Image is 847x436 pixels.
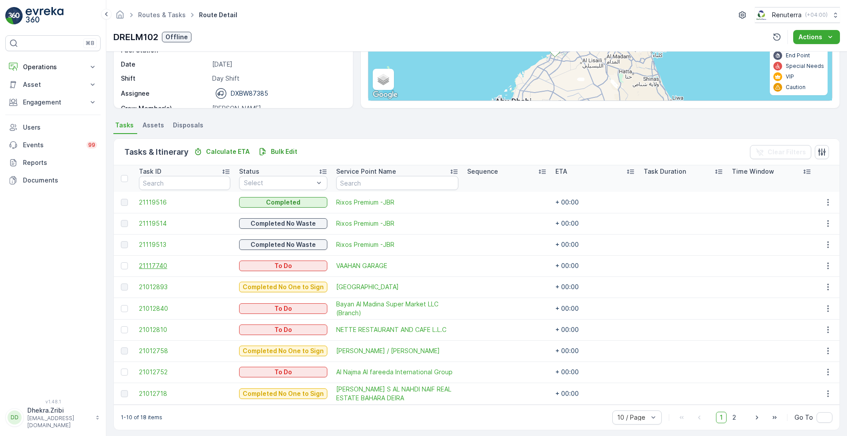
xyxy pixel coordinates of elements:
a: SALEH AHMED S AL NAHDI NAIF REAL ESTATE BAHARA DEIRA [336,385,458,402]
a: Reports [5,154,101,171]
button: Completed No One to Sign [239,282,327,292]
div: DD [7,410,22,425]
span: Al Najma Al fareeda International Group [336,368,458,376]
p: Date [121,60,209,69]
div: Toggle Row Selected [121,262,128,269]
p: Completed [266,198,300,207]
button: Completed No Waste [239,218,327,229]
span: Go To [795,413,813,422]
a: Layers [374,70,393,89]
a: 21012893 [139,283,230,291]
p: ( +04:00 ) [805,11,828,19]
p: End Point [786,52,810,59]
button: To Do [239,367,327,377]
a: 21012718 [139,389,230,398]
button: Bulk Edit [255,146,301,157]
p: VIP [786,73,794,80]
span: Tasks [115,121,134,130]
img: Screenshot_2024-07-26_at_13.33.01.png [755,10,768,20]
td: + 00:00 [551,298,639,319]
a: NETTE RESTAURANT AND CAFE L.L.C [336,325,458,334]
p: Completed No Waste [251,240,316,249]
a: Rixos Premium -JBR [336,240,458,249]
p: Operations [23,63,83,71]
a: 21119513 [139,240,230,249]
td: + 00:00 [551,192,639,213]
p: ETA [555,167,567,176]
td: + 00:00 [551,319,639,340]
p: Engagement [23,98,83,107]
p: Asset [23,80,83,89]
p: Completed No Waste [251,219,316,228]
p: Day Shift [212,74,344,83]
a: Calicut Tower Restaurant [336,283,458,291]
span: [GEOGRAPHIC_DATA] [336,283,458,291]
p: Select [244,179,314,187]
button: Operations [5,58,101,76]
button: Completed No Waste [239,239,327,250]
p: Crew Member(s) [121,104,209,113]
span: [PERSON_NAME] / [PERSON_NAME] [336,347,458,355]
p: 99 [88,142,95,149]
span: 1 [716,412,727,423]
a: Bayan Al Madina Super Market LLC (Branch) [336,300,458,317]
a: 21117740 [139,261,230,270]
td: + 00:00 [551,255,639,276]
p: To Do [274,325,292,334]
td: + 00:00 [551,361,639,383]
button: Completed [239,197,327,208]
p: Users [23,123,97,132]
img: Google [371,89,400,101]
span: 21012758 [139,347,230,355]
a: 21119514 [139,219,230,228]
button: Offline [162,32,191,42]
p: Dhekra.Zribi [27,406,91,415]
p: Renuterra [772,11,802,19]
a: Rixos Premium -JBR [336,219,458,228]
a: VAAHAN GARAGE [336,261,458,270]
p: Reports [23,158,97,167]
a: 21012810 [139,325,230,334]
a: Events99 [5,136,101,154]
button: Clear Filters [750,145,811,159]
div: Toggle Row Selected [121,241,128,248]
span: [PERSON_NAME] S AL NAHDI NAIF REAL ESTATE BAHARA DEIRA [336,385,458,402]
div: Toggle Row Selected [121,347,128,354]
a: Rixos Premium -JBR [336,198,458,207]
a: Users [5,119,101,136]
p: [PERSON_NAME] [212,104,344,113]
p: Calculate ETA [206,147,250,156]
a: 21119516 [139,198,230,207]
p: Task ID [139,167,161,176]
td: + 00:00 [551,383,639,404]
p: Shift [121,74,209,83]
button: To Do [239,303,327,314]
div: Toggle Row Selected [121,326,128,333]
a: Open this area in Google Maps (opens a new window) [371,89,400,101]
p: Clear Filters [768,148,806,157]
button: Completed No One to Sign [239,346,327,356]
div: Toggle Row Selected [121,283,128,291]
input: Search [139,176,230,190]
p: Assignee [121,89,150,98]
p: Bulk Edit [271,147,297,156]
td: + 00:00 [551,276,639,298]
button: To Do [239,261,327,271]
p: Task Duration [644,167,686,176]
p: Caution [786,84,806,91]
p: Status [239,167,259,176]
p: [DATE] [212,60,344,69]
p: ⌘B [86,40,94,47]
p: Events [23,141,81,149]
